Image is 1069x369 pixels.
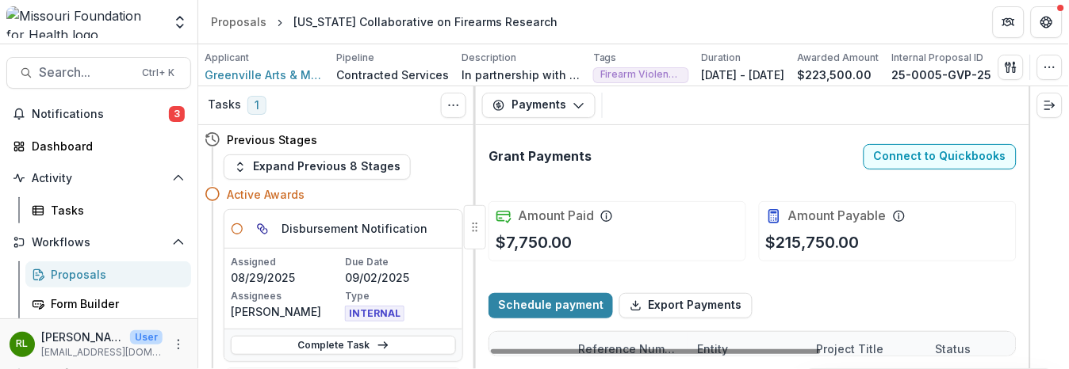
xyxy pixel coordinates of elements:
button: Connect to Quickbooks [864,144,1017,169]
h2: Amount Payable [788,208,887,223]
div: Tasks [51,202,178,219]
div: Entity [688,332,807,366]
div: Entity [688,340,738,357]
p: 25-0005-GVP-25 [892,67,992,83]
p: Tags [593,51,617,65]
button: Parent task [250,216,275,242]
p: In partnership with [US_STATE] Foundation for Health, Bold Ventures, and Core Partners, Openfield... [462,67,580,83]
p: Assignees [231,289,342,303]
div: Status [925,332,1044,366]
button: Schedule payment [489,293,613,318]
h2: Amount Paid [518,208,594,223]
p: 09/02/2025 [345,269,456,286]
h5: Disbursement Notification [282,220,427,237]
p: Due Date [345,255,456,269]
div: Project Title [807,332,925,366]
a: Dashboard [6,133,191,159]
div: Reference Number [569,340,688,357]
a: Complete Task [231,336,456,355]
div: Dashboard [32,138,178,154]
div: Proposals [211,13,266,30]
a: Tasks [25,197,191,223]
p: [PERSON_NAME] [231,303,342,320]
button: More [169,335,188,354]
button: Payments [482,93,596,118]
h4: Previous Stages [227,131,317,148]
p: User [130,330,163,344]
span: 1 [247,96,266,115]
a: Proposals [25,261,191,287]
button: Toggle View Cancelled Tasks [441,93,466,118]
button: Partners [993,6,1025,38]
p: Awarded Amount [798,51,879,65]
p: [PERSON_NAME] [41,329,124,345]
p: Description [462,51,516,65]
span: Search... [39,65,132,80]
span: 3 [169,106,185,122]
p: [EMAIL_ADDRESS][DOMAIN_NAME] [41,345,163,359]
p: $223,500.00 [798,67,872,83]
p: $7,750.00 [496,230,572,254]
div: Rebekah Lerch [17,339,29,349]
div: Ctrl + K [139,64,178,82]
a: Form Builder [25,291,191,317]
button: Export Payments [619,293,753,318]
p: Applicant [205,51,249,65]
span: Activity [32,172,166,185]
span: Notifications [32,108,169,121]
button: Open Workflows [6,230,191,255]
h2: Grant Payments [489,149,592,164]
p: Duration [702,51,741,65]
div: [US_STATE] Collaborative on Firearms Research [293,13,557,30]
p: $215,750.00 [766,230,860,254]
span: INTERNAL [345,306,404,321]
div: Form Builder [51,295,178,312]
p: 08/29/2025 [231,269,342,286]
img: Missouri Foundation for Health logo [6,6,163,38]
p: Assigned [231,255,342,269]
nav: breadcrumb [205,10,564,33]
div: Status [925,340,980,357]
button: Search... [6,57,191,89]
div: Reference Number [569,332,688,366]
button: Expand right [1037,93,1063,118]
p: Contracted Services [336,67,449,83]
p: Type [345,289,456,303]
h4: Active Awards [227,186,305,203]
h3: Tasks [208,98,241,112]
p: Pipeline [336,51,374,65]
button: Expand Previous 8 Stages [224,154,411,180]
a: Greenville Arts & Media [205,67,324,83]
p: Internal Proposal ID [892,51,984,65]
button: Get Help [1031,6,1063,38]
button: Open entity switcher [169,6,191,38]
button: Notifications3 [6,101,191,127]
p: [DATE] - [DATE] [702,67,785,83]
button: Open Activity [6,165,191,191]
div: Proposals [51,266,178,283]
a: Proposals [205,10,273,33]
span: Firearm Violence Prevention - Community-informed Data Generation and Application - Data Generatio... [600,69,682,80]
span: Workflows [32,236,166,249]
div: Project Title [807,340,893,357]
